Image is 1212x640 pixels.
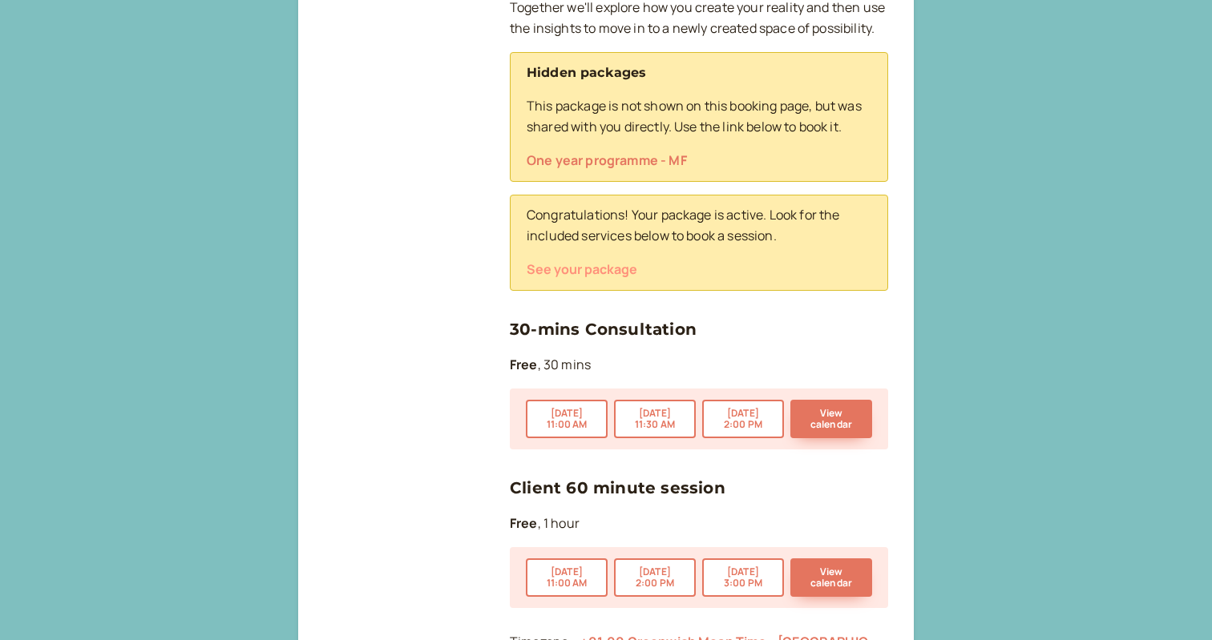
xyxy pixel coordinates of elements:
button: [DATE]3:00 PM [702,558,784,597]
button: [DATE]11:00 AM [526,558,608,597]
a: 30-mins Consultation [510,320,697,339]
p: Congratulations! Your package is active. Look for the included services below to book a session. [527,205,871,247]
button: View calendar [790,558,872,597]
a: One year programme - MF [527,151,687,169]
button: See your package [527,262,637,276]
button: [DATE]11:00 AM [526,400,608,438]
b: Free [510,514,538,532]
button: [DATE]11:30 AM [614,400,696,438]
b: Free [510,356,538,373]
h4: Hidden packages [527,62,871,83]
a: Client 60 minute session [510,478,725,497]
button: [DATE]2:00 PM [702,400,784,438]
p: This package is not shown on this booking page, but was shared with you directly. Use the link be... [527,96,871,138]
button: [DATE]2:00 PM [614,558,696,597]
button: View calendar [790,400,872,438]
p: , 30 mins [510,355,888,376]
p: , 1 hour [510,513,888,534]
